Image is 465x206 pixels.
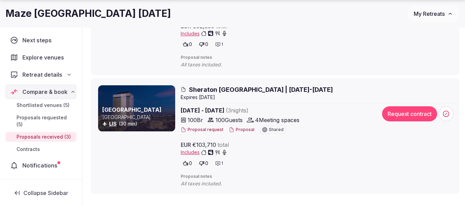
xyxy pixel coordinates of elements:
span: Proposals received (3) [17,133,71,140]
a: [GEOGRAPHIC_DATA] [102,106,161,113]
span: Shortlisted venues (5) [17,102,70,109]
span: ( 3 night s ) [226,107,249,114]
button: LIS [109,120,117,127]
button: Collapse Sidebar [6,185,76,200]
div: (30 min) [102,120,174,127]
a: Notifications [6,158,76,173]
span: Proposal notes [181,55,455,61]
button: 0 [197,159,210,168]
button: 0 [197,40,210,49]
button: 0 [181,159,194,168]
span: All taxes included. [181,61,236,68]
button: 0 [181,40,194,49]
span: Proposal notes [181,174,455,180]
span: 1 [221,161,223,166]
a: Explore venues [6,50,76,65]
span: 0 [205,160,208,167]
button: Includes [181,149,227,156]
button: My Retreats [407,5,459,22]
span: Compare & book [22,88,67,96]
span: 1 [221,42,223,47]
span: 100 Guests [215,116,243,124]
span: EUR [181,141,191,149]
p: [GEOGRAPHIC_DATA] [102,114,174,121]
span: Contracts [17,146,40,153]
button: Includes [181,30,227,37]
span: My Retreats [414,10,445,17]
a: Proposals received (3) [6,132,76,142]
span: Next steps [22,36,54,44]
span: 4 Meeting spaces [255,116,299,124]
span: Sheraton [GEOGRAPHIC_DATA] | [DATE]-[DATE] [189,85,333,94]
h1: Maze [GEOGRAPHIC_DATA] [DATE] [6,7,171,20]
span: 0 [205,41,208,48]
span: 0 [189,41,192,48]
span: Collapse Sidebar [23,189,68,196]
button: Proposal [229,127,254,133]
div: Expire s [DATE] [181,94,455,101]
a: Proposals requested (5) [6,113,76,129]
span: [DATE] - [DATE] [181,106,372,115]
a: Contracts [6,144,76,154]
span: Explore venues [22,53,67,62]
span: 0 [189,160,192,167]
span: 100 Br [188,116,203,124]
a: Next steps [6,33,76,47]
a: LIS [109,121,117,127]
span: €103,710 [192,141,216,149]
span: total [218,141,229,149]
span: Notifications [22,161,60,170]
button: Proposal request [181,127,223,133]
span: All taxes included. [181,180,236,187]
span: Shared [269,128,284,132]
button: Request contract [382,106,437,121]
a: Shortlisted venues (5) [6,100,76,110]
span: Retreat details [22,71,62,79]
span: Proposals requested (5) [17,114,74,128]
